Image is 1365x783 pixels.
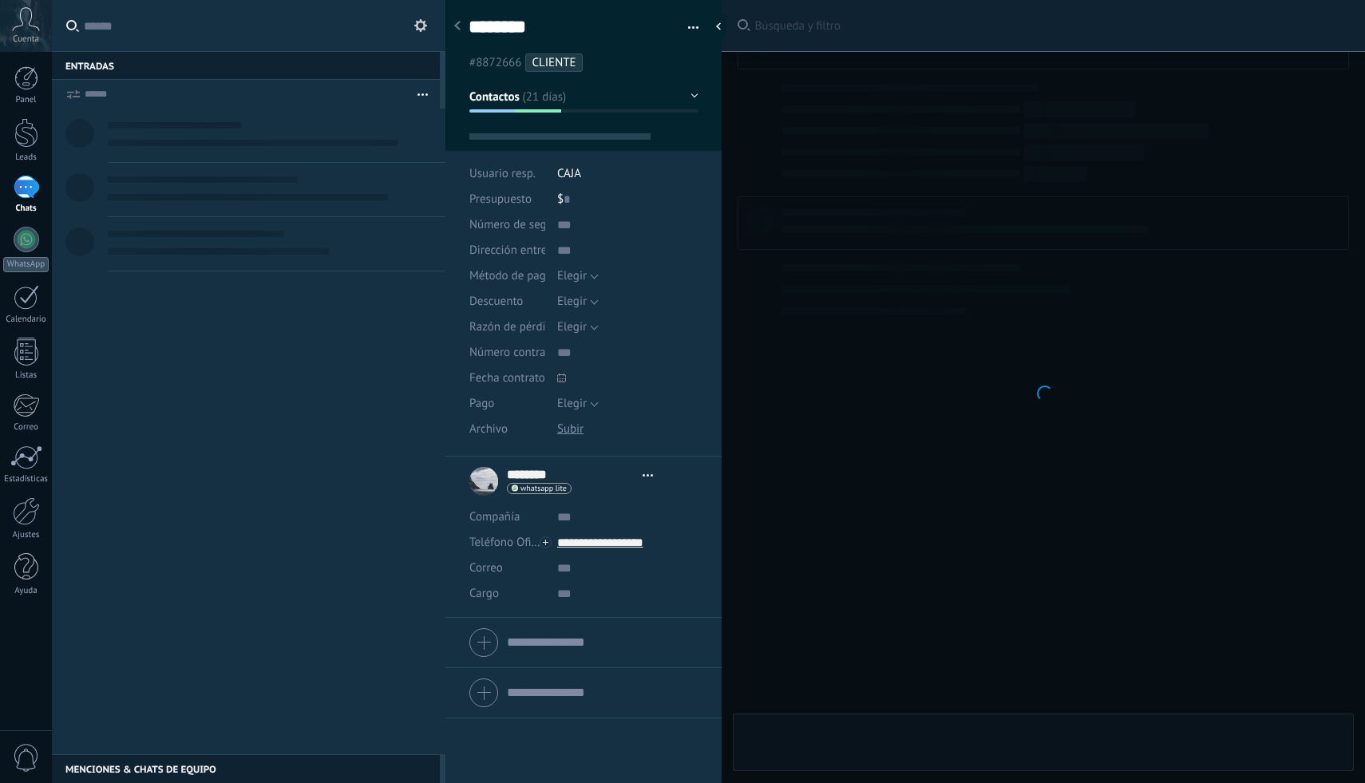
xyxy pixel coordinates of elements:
[469,366,545,391] div: Fecha contrato
[557,314,599,340] button: Elegir
[469,166,536,181] span: Usuario resp.
[469,314,545,340] div: Razón de pérdida
[557,166,581,181] span: CAJA
[3,257,49,272] div: WhatsApp
[3,474,49,484] div: Estadísticas
[469,270,552,282] span: Método de pago
[532,55,576,70] span: CLIENTE
[469,187,545,212] div: Presupuesto
[557,289,599,314] button: Elegir
[52,754,440,783] div: Menciones & Chats de equipo
[469,417,545,442] div: Archivo
[469,244,560,256] span: Dirección entrega
[557,396,587,411] span: Elegir
[469,340,545,366] div: Número contrato
[469,321,558,333] span: Razón de pérdida
[469,423,508,435] span: Archivo
[469,504,545,530] div: Compañía
[469,556,503,581] button: Correo
[3,586,49,596] div: Ayuda
[3,422,49,433] div: Correo
[557,294,587,309] span: Elegir
[3,152,49,163] div: Leads
[3,530,49,540] div: Ajustes
[557,263,599,289] button: Elegir
[469,346,556,358] span: Número contrato
[469,560,503,575] span: Correo
[52,51,440,80] div: Entradas
[557,391,599,417] button: Elegir
[3,370,49,381] div: Listas
[469,263,545,289] div: Método de pago
[557,319,587,334] span: Elegir
[469,238,545,263] div: Dirección entrega
[469,55,521,70] span: #8872666
[469,581,545,607] div: Cargo
[3,95,49,105] div: Panel
[557,187,698,212] div: $
[469,530,545,556] button: Teléfono Oficina
[469,397,494,409] span: Pago
[469,372,545,384] span: Fecha contrato
[469,587,499,599] span: Cargo
[557,268,587,283] span: Elegir
[3,314,49,325] div: Calendario
[710,14,726,38] div: Ocultar
[755,18,1349,34] span: Búsqueda y filtro
[469,391,545,417] div: Pago
[469,289,545,314] div: Descuento
[520,484,567,492] span: whatsapp lite
[469,535,552,550] span: Teléfono Oficina
[469,212,545,238] div: Número de seguimiento
[3,204,49,214] div: Chats
[469,161,545,187] div: Usuario resp.
[469,295,523,307] span: Descuento
[469,192,532,207] span: Presupuesto
[13,34,39,45] span: Cuenta
[469,219,592,231] span: Número de seguimiento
